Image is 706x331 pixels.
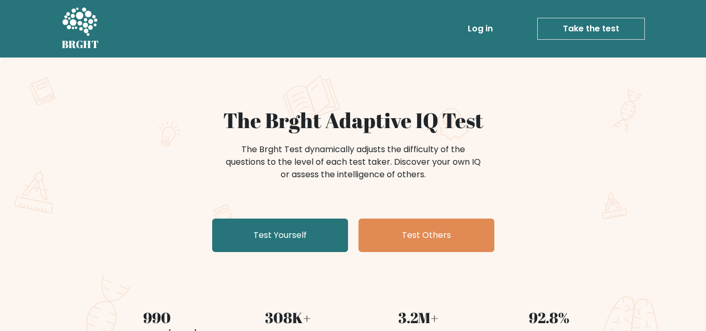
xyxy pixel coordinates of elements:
a: Test Others [358,219,494,252]
h5: BRGHT [62,38,99,51]
a: Test Yourself [212,219,348,252]
div: 92.8% [490,306,608,328]
div: 990 [98,306,216,328]
a: Log in [464,18,497,39]
a: Take the test [537,18,645,40]
a: BRGHT [62,4,99,53]
div: 3.2M+ [360,306,478,328]
div: The Brght Test dynamically adjusts the difficulty of the questions to the level of each test take... [223,143,484,181]
h1: The Brght Adaptive IQ Test [98,108,608,133]
div: 308K+ [229,306,347,328]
